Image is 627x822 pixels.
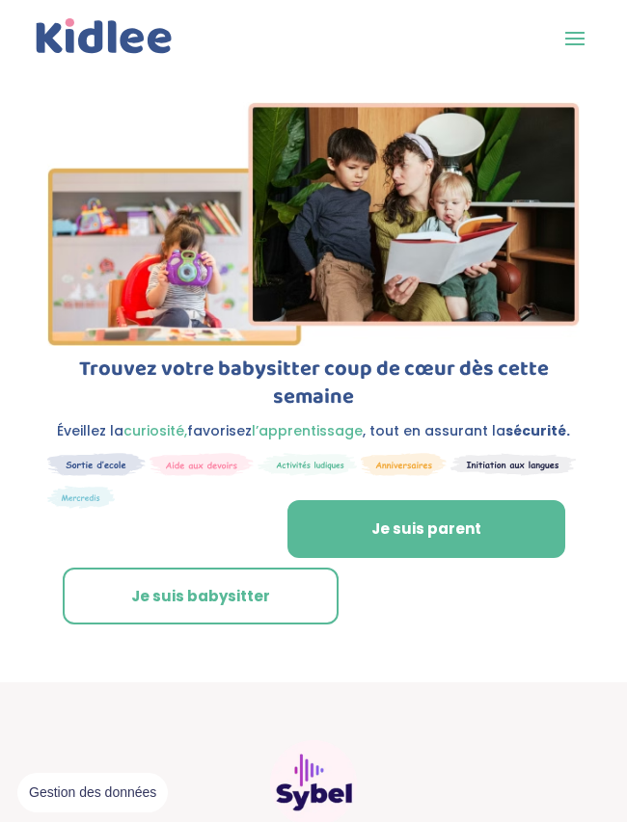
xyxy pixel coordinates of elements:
[47,331,581,351] picture: Group 8-2
[17,773,168,813] button: Gestion des données
[47,453,146,476] img: Sortie decole
[47,420,581,443] p: Éveillez la favorisez , tout en assurant la
[287,500,565,558] a: Je suis parent
[150,453,253,476] img: weekends
[258,453,357,476] img: Mercredi
[47,356,581,420] h1: Trouvez votre babysitter coup de cœur dès cette semaine
[29,784,156,802] span: Gestion des données
[123,421,187,440] span: curiosité,
[450,453,576,476] img: Atelier thematique
[252,421,363,440] span: l’apprentissage
[47,486,115,509] img: Thematique
[63,568,339,625] a: Je suis babysitter
[505,421,570,440] strong: sécurité.
[361,453,447,476] img: Anniversaire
